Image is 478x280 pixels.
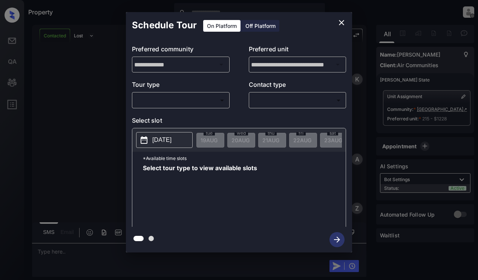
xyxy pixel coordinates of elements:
[132,45,230,57] p: Preferred community
[203,20,241,32] div: On Platform
[249,45,346,57] p: Preferred unit
[152,135,172,145] p: [DATE]
[143,152,346,165] p: *Available time slots
[249,80,346,92] p: Contact type
[136,132,193,148] button: [DATE]
[242,20,279,32] div: Off Platform
[334,15,349,30] button: close
[132,80,230,92] p: Tour type
[143,165,257,225] span: Select tour type to view available slots
[126,12,203,38] h2: Schedule Tour
[132,116,346,128] p: Select slot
